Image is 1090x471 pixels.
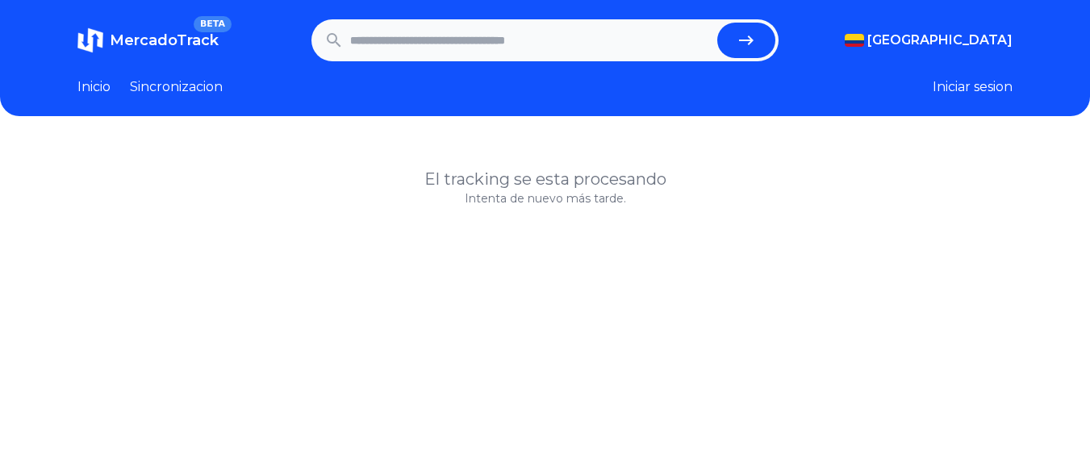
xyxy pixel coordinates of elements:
[845,31,1013,50] button: [GEOGRAPHIC_DATA]
[933,77,1013,97] button: Iniciar sesion
[77,27,219,53] a: MercadoTrackBETA
[845,34,864,47] img: Colombia
[110,31,219,49] span: MercadoTrack
[194,16,232,32] span: BETA
[77,27,103,53] img: MercadoTrack
[77,190,1013,206] p: Intenta de nuevo más tarde.
[130,77,223,97] a: Sincronizacion
[867,31,1013,50] span: [GEOGRAPHIC_DATA]
[77,168,1013,190] h1: El tracking se esta procesando
[77,77,111,97] a: Inicio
